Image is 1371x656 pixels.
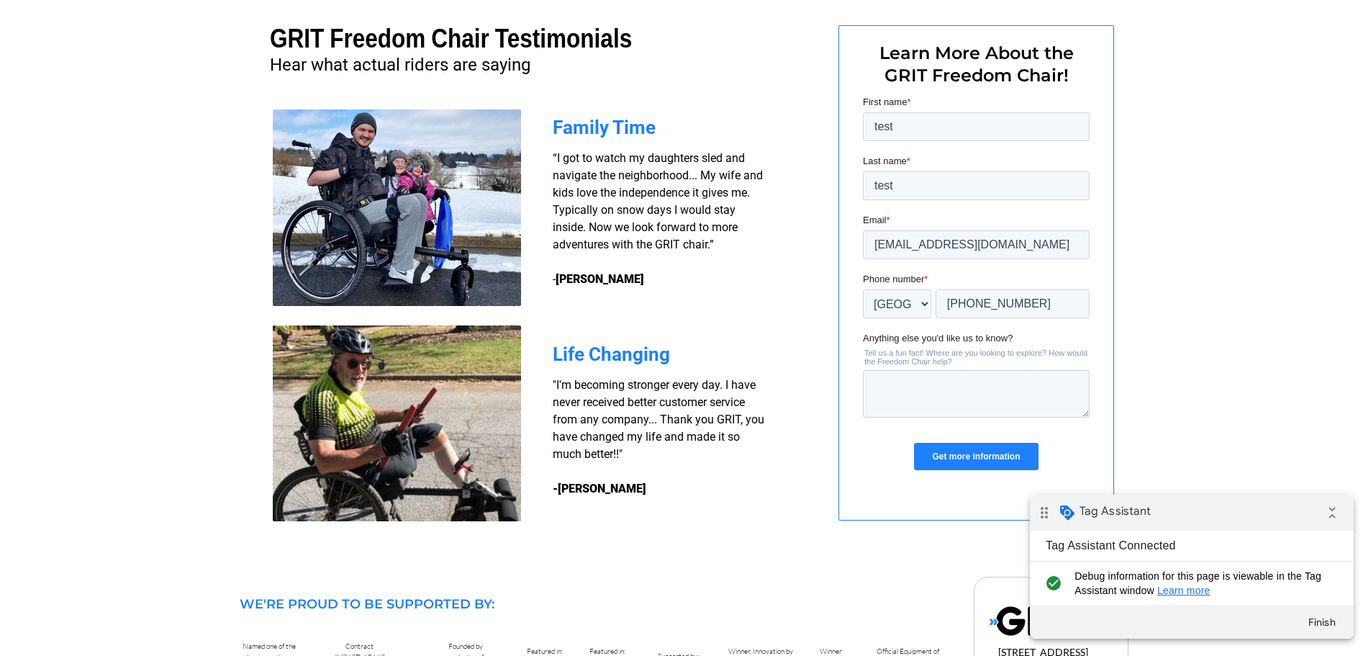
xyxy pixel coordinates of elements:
span: Life Changing [553,343,670,365]
strong: [PERSON_NAME] [556,272,644,286]
span: "I'm becoming stronger every day. I have never received better customer service from any company.... [553,378,764,461]
strong: -[PERSON_NAME] [553,482,646,495]
span: Tag Assistant [50,9,121,24]
span: Winner [820,647,842,656]
span: Featured in: [527,647,563,656]
span: Featured in: [589,647,625,656]
span: WE'RE PROUD TO BE SUPPORTED BY: [240,596,494,612]
a: Learn more [127,90,181,102]
span: Family Time [553,117,656,138]
button: Finish [266,114,318,140]
span: “I got to watch my daughters sled and navigate the neighborhood... My wife and kids love the inde... [553,151,763,286]
i: check_circle [12,74,35,103]
span: GRIT Freedom Chair Testimonials [270,24,632,53]
iframe: Form 0 [863,95,1090,495]
span: Hear what actual riders are saying [270,55,530,75]
span: Debug information for this page is viewable in the Tag Assistant window [45,74,300,103]
span: Learn More About the GRIT Freedom Chair! [879,42,1074,86]
i: Collapse debug badge [288,4,317,32]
